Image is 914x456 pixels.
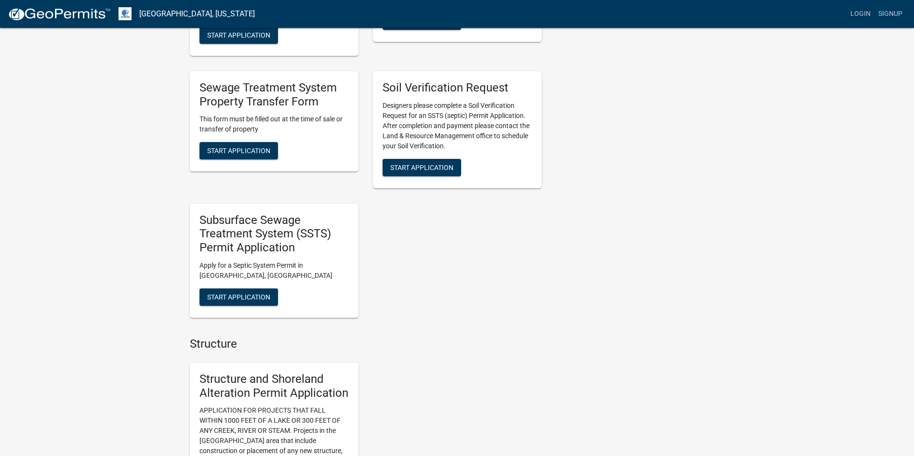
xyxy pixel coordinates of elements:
span: Start Application [390,163,453,171]
button: Start Application [199,142,278,159]
p: Apply for a Septic System Permit in [GEOGRAPHIC_DATA], [GEOGRAPHIC_DATA] [199,261,349,281]
span: Start Application [207,147,270,155]
button: Start Application [383,13,461,30]
h5: Subsurface Sewage Treatment System (SSTS) Permit Application [199,213,349,255]
h5: Sewage Treatment System Property Transfer Form [199,81,349,109]
a: Login [847,5,874,23]
h5: Structure and Shoreland Alteration Permit Application [199,372,349,400]
a: [GEOGRAPHIC_DATA], [US_STATE] [139,6,255,22]
img: Otter Tail County, Minnesota [119,7,132,20]
button: Start Application [199,288,278,306]
span: Start Application [207,293,270,300]
span: Start Application [207,31,270,39]
p: This form must be filled out at the time of sale or transfer of property [199,114,349,134]
a: Signup [874,5,906,23]
h5: Soil Verification Request [383,81,532,95]
h4: Structure [190,337,542,351]
button: Start Application [383,159,461,176]
button: Start Application [199,26,278,44]
p: Designers please complete a Soil Verification Request for an SSTS (septic) Permit Application. Af... [383,101,532,151]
